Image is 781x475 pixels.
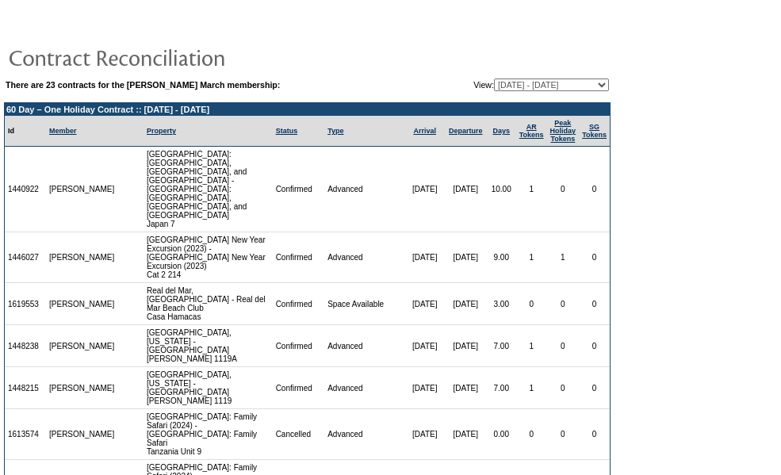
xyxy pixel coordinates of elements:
[404,325,444,367] td: [DATE]
[324,232,404,283] td: Advanced
[144,409,273,460] td: [GEOGRAPHIC_DATA]: Family Safari (2024) - [GEOGRAPHIC_DATA]: Family Safari Tanzania Unit 9
[46,232,118,283] td: [PERSON_NAME]
[5,409,46,460] td: 1613574
[404,409,444,460] td: [DATE]
[273,147,325,232] td: Confirmed
[273,367,325,409] td: Confirmed
[144,232,273,283] td: [GEOGRAPHIC_DATA] New Year Excursion (2023) - [GEOGRAPHIC_DATA] New Year Excursion (2023) Cat 2 214
[547,325,580,367] td: 0
[273,409,325,460] td: Cancelled
[144,325,273,367] td: [GEOGRAPHIC_DATA], [US_STATE] - [GEOGRAPHIC_DATA] [PERSON_NAME] 1119A
[5,367,46,409] td: 1448215
[49,127,77,135] a: Member
[579,283,610,325] td: 0
[579,147,610,232] td: 0
[144,147,273,232] td: [GEOGRAPHIC_DATA]: [GEOGRAPHIC_DATA], [GEOGRAPHIC_DATA], and [GEOGRAPHIC_DATA] - [GEOGRAPHIC_DATA...
[5,325,46,367] td: 1448238
[324,367,404,409] td: Advanced
[410,79,609,91] td: View:
[5,232,46,283] td: 1446027
[487,283,516,325] td: 3.00
[46,147,118,232] td: [PERSON_NAME]
[46,367,118,409] td: [PERSON_NAME]
[46,409,118,460] td: [PERSON_NAME]
[276,127,298,135] a: Status
[6,80,280,90] b: There are 23 contracts for the [PERSON_NAME] March membership:
[445,325,487,367] td: [DATE]
[516,367,547,409] td: 1
[413,127,436,135] a: Arrival
[445,367,487,409] td: [DATE]
[547,232,580,283] td: 1
[324,409,404,460] td: Advanced
[519,123,544,139] a: ARTokens
[324,147,404,232] td: Advanced
[547,283,580,325] td: 0
[324,283,404,325] td: Space Available
[445,232,487,283] td: [DATE]
[8,41,325,73] img: pgTtlContractReconciliation.gif
[147,127,176,135] a: Property
[487,147,516,232] td: 10.00
[445,409,487,460] td: [DATE]
[579,232,610,283] td: 0
[579,325,610,367] td: 0
[492,127,510,135] a: Days
[5,116,46,147] td: Id
[516,147,547,232] td: 1
[579,409,610,460] td: 0
[516,232,547,283] td: 1
[5,103,610,116] td: 60 Day – One Holiday Contract :: [DATE] - [DATE]
[327,127,343,135] a: Type
[5,283,46,325] td: 1619553
[449,127,483,135] a: Departure
[404,367,444,409] td: [DATE]
[487,409,516,460] td: 0.00
[445,283,487,325] td: [DATE]
[547,409,580,460] td: 0
[516,325,547,367] td: 1
[516,409,547,460] td: 0
[144,367,273,409] td: [GEOGRAPHIC_DATA], [US_STATE] - [GEOGRAPHIC_DATA] [PERSON_NAME] 1119
[273,325,325,367] td: Confirmed
[46,325,118,367] td: [PERSON_NAME]
[273,232,325,283] td: Confirmed
[445,147,487,232] td: [DATE]
[404,283,444,325] td: [DATE]
[550,119,576,143] a: Peak HolidayTokens
[144,283,273,325] td: Real del Mar, [GEOGRAPHIC_DATA] - Real del Mar Beach Club Casa Hamacas
[579,367,610,409] td: 0
[324,325,404,367] td: Advanced
[487,325,516,367] td: 7.00
[404,232,444,283] td: [DATE]
[487,232,516,283] td: 9.00
[516,283,547,325] td: 0
[487,367,516,409] td: 7.00
[547,147,580,232] td: 0
[404,147,444,232] td: [DATE]
[582,123,607,139] a: SGTokens
[547,367,580,409] td: 0
[46,283,118,325] td: [PERSON_NAME]
[5,147,46,232] td: 1440922
[273,283,325,325] td: Confirmed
